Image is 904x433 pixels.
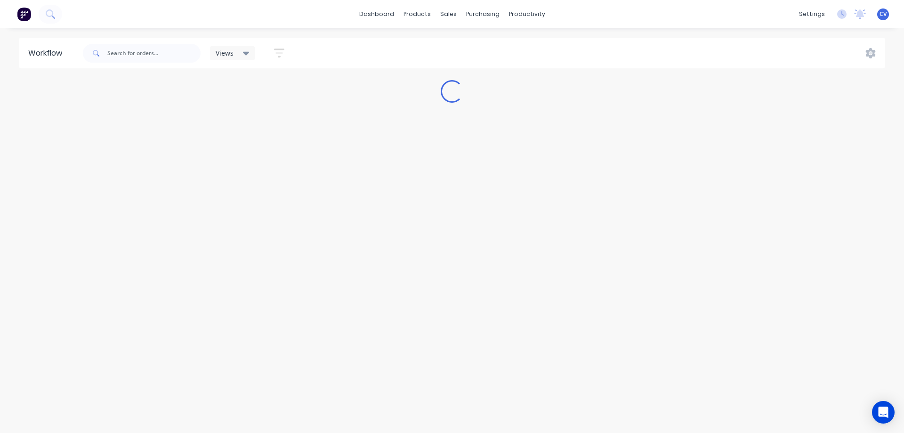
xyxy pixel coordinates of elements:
div: Open Intercom Messenger [872,401,895,424]
span: Views [216,48,234,58]
div: sales [436,7,461,21]
a: dashboard [355,7,399,21]
input: Search for orders... [107,44,201,63]
div: productivity [504,7,550,21]
div: purchasing [461,7,504,21]
span: CV [880,10,887,18]
img: Factory [17,7,31,21]
div: products [399,7,436,21]
div: Workflow [28,48,67,59]
div: settings [794,7,830,21]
